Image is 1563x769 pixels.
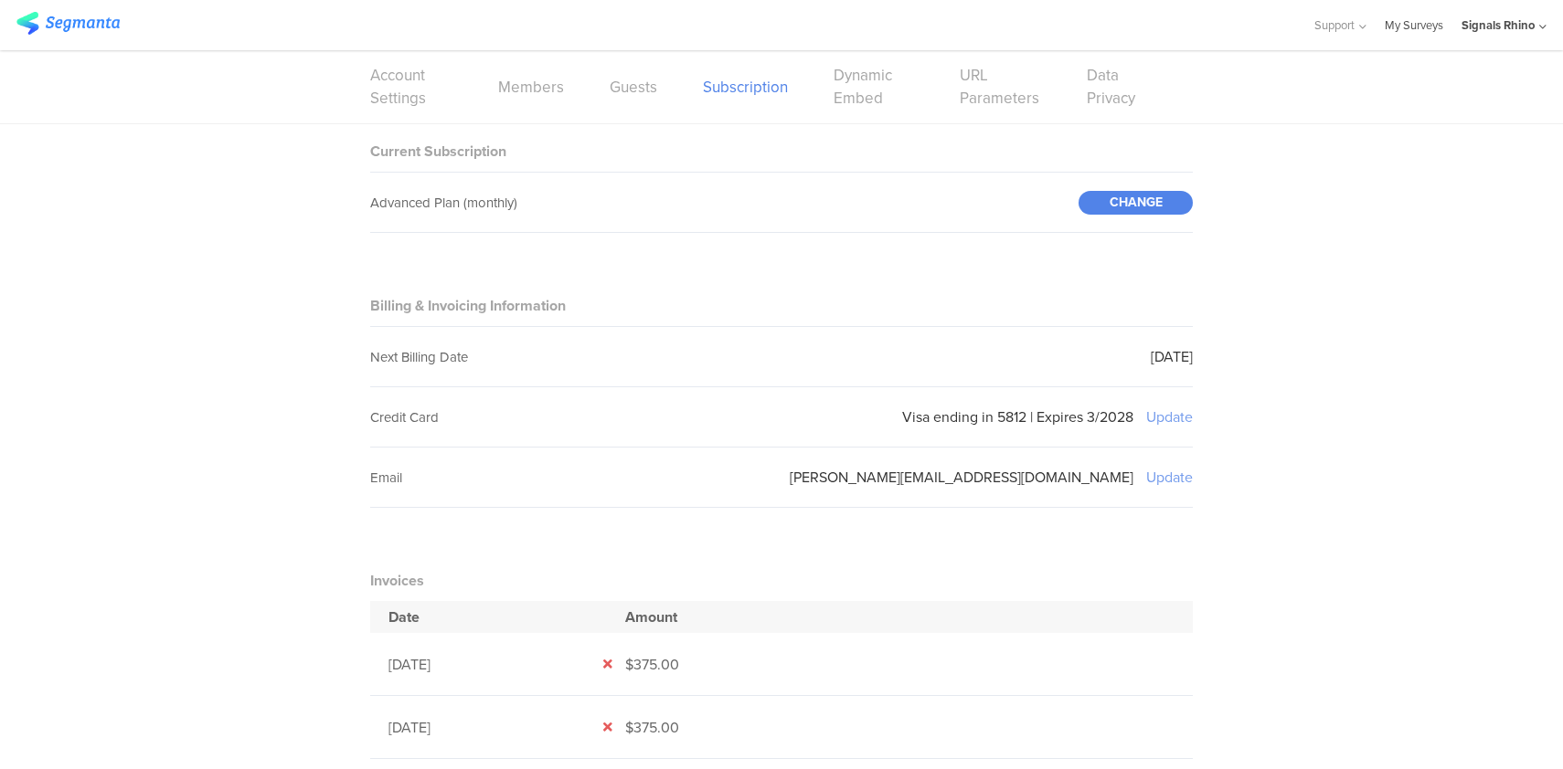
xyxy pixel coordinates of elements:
[960,64,1040,110] a: URL Parameters
[610,76,657,99] a: Guests
[370,193,517,213] sg-field-title: Advanced Plan (monthly)
[1314,16,1355,34] span: Support
[1079,191,1193,215] div: CHANGE
[370,347,468,367] sg-field-title: Next Billing Date
[625,717,679,738] span: $375.00
[1087,64,1147,110] a: Data Privacy
[388,654,603,675] div: [DATE]
[370,141,506,162] sg-block-title: Current Subscription
[1146,406,1193,427] sg-setting-edit-trigger: Update
[370,64,452,110] a: Account Settings
[370,295,566,316] sg-block-title: Billing & Invoicing Information
[498,76,564,99] a: Members
[370,570,424,591] sg-block-title: Invoices
[388,717,603,738] div: [DATE]
[933,406,1026,427] div: ending in 5812
[790,467,1133,488] sg-setting-value: [PERSON_NAME][EMAIL_ADDRESS][DOMAIN_NAME]
[388,606,603,627] div: Date
[625,654,679,675] span: $375.00
[1030,406,1033,427] div: |
[603,606,1060,627] div: Amount
[902,406,930,427] div: Visa
[16,12,120,35] img: segmanta logo
[370,468,402,488] sg-field-title: Email
[1462,16,1535,34] div: Signals Rhino
[370,407,439,427] sg-field-title: Credit Card
[1037,406,1133,427] div: Expires 3/2028
[834,64,914,110] a: Dynamic Embed
[1151,346,1193,367] div: [DATE]
[1146,467,1193,488] sg-setting-edit-trigger: Update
